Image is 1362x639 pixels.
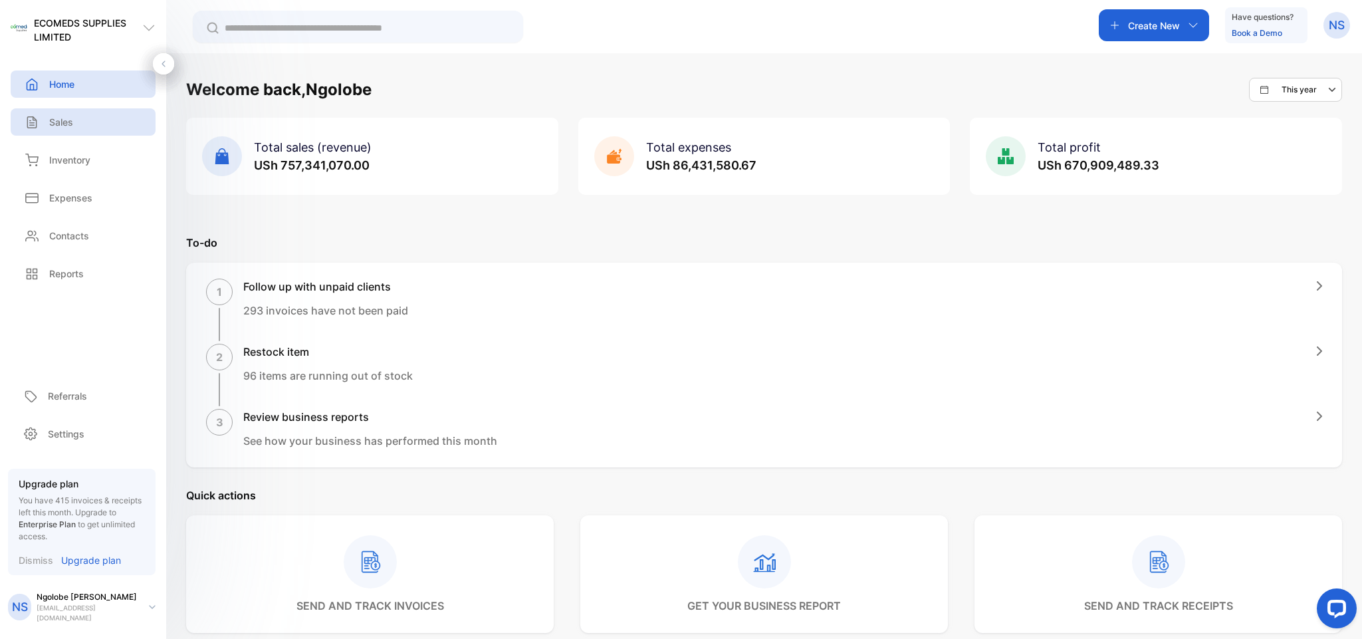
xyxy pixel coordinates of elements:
[216,414,223,430] p: 3
[49,191,92,205] p: Expenses
[243,409,497,425] h1: Review business reports
[53,553,121,567] a: Upgrade plan
[48,427,84,441] p: Settings
[49,115,73,129] p: Sales
[296,598,444,614] p: send and track invoices
[243,368,413,384] p: 96 items are running out of stock
[11,20,27,37] img: logo
[216,349,223,365] p: 2
[1099,9,1209,41] button: Create New
[1038,140,1101,154] span: Total profit
[49,77,74,91] p: Home
[1306,583,1362,639] iframe: LiveChat chat widget
[61,553,121,567] p: Upgrade plan
[1084,598,1233,614] p: send and track receipts
[49,229,89,243] p: Contacts
[34,16,142,44] p: ECOMEDS SUPPLIES LIMITED
[1323,9,1350,41] button: NS
[12,598,28,616] p: NS
[1249,78,1342,102] button: This year
[646,140,731,154] span: Total expenses
[254,158,370,172] span: USh 757,341,070.00
[19,553,53,567] p: Dismiss
[1232,11,1294,24] p: Have questions?
[186,78,372,102] h1: Welcome back, Ngolobe
[19,495,145,543] p: You have 415 invoices & receipts left this month.
[19,519,76,529] span: Enterprise Plan
[646,158,756,172] span: USh 86,431,580.67
[254,140,372,154] span: Total sales (revenue)
[243,433,497,449] p: See how your business has performed this month
[243,279,408,295] h1: Follow up with unpaid clients
[1038,158,1159,172] span: USh 670,909,489.33
[19,507,135,541] span: Upgrade to to get unlimited access.
[243,344,413,360] h1: Restock item
[37,591,138,603] p: Ngolobe [PERSON_NAME]
[1128,19,1180,33] p: Create New
[49,267,84,281] p: Reports
[186,235,1342,251] p: To-do
[19,477,145,491] p: Upgrade plan
[49,153,90,167] p: Inventory
[186,487,1342,503] p: Quick actions
[1232,28,1282,38] a: Book a Demo
[243,303,408,319] p: 293 invoices have not been paid
[217,284,222,300] p: 1
[687,598,841,614] p: get your business report
[37,603,138,623] p: [EMAIL_ADDRESS][DOMAIN_NAME]
[1282,84,1317,96] p: This year
[1329,17,1345,34] p: NS
[48,389,87,403] p: Referrals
